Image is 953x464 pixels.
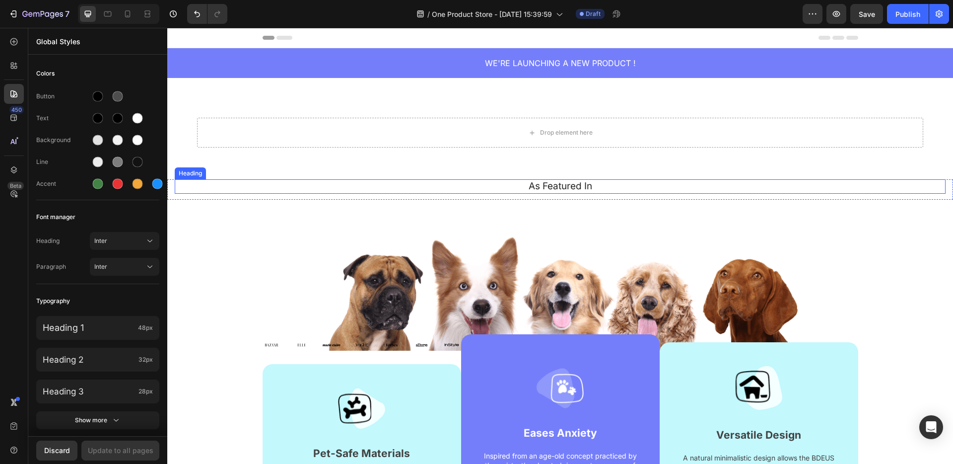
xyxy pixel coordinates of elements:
span: Inter [94,262,145,271]
img: gempages_586540691832701725-d4a51040-b661-49af-bf66-389083bce4fe.svg [215,314,234,320]
div: Beta [7,182,24,190]
img: Alt Image [171,360,218,401]
div: Update to all pages [88,445,153,456]
img: gempages_586540691832701725-383ed266-5e30-4794-ab40-f6a9805af2c7.svg [95,314,114,320]
span: Inter [94,236,145,245]
span: Heading [36,236,90,245]
div: Background [36,136,90,145]
button: 7 [4,4,74,24]
img: gempages_586540691832701725-c6011df0-f4b6-4281-a9b7-4241343d2290.svg [275,314,294,320]
div: 450 [9,106,24,114]
div: Accent [36,179,90,188]
div: Button [36,92,90,101]
span: Colors [36,68,55,79]
div: Text [36,114,90,123]
p: Eases Anxiety [311,397,476,413]
span: Typography [36,295,70,307]
h2: As Featured In [7,152,778,166]
div: Discard [44,445,70,456]
p: Heading 2 [43,354,135,365]
img: gempages_586540691832701725-791935b9-dc47-435b-83b5-475ce8ddd602.svg [125,314,143,320]
iframe: Design area [167,28,953,464]
span: 48px [138,323,153,332]
p: Heading 1 [43,322,134,333]
p: Pet-Safe Materials [112,418,277,434]
button: Save [850,4,883,24]
span: 32px [138,355,153,364]
button: Publish [887,4,929,24]
span: Save [859,10,875,18]
div: Heading [9,141,37,150]
p: A natural minimalistic design allows the BDEUS Bolster ™ to be the perfect addition for any home.... [509,425,674,464]
button: Show more [36,411,159,429]
span: Paragraph [36,262,90,271]
img: Alt Image [153,208,632,323]
p: Heading 3 [43,386,135,397]
img: gempages_586540691832701725-8c1f7197-627a-42de-bc4e-c156234287fc.svg [185,314,204,320]
img: gempages_586540691832701725-62603947-0c84-47d1-ac64-53b9a01ca7c0.svg [245,314,264,320]
p: Versatile Design [509,399,674,415]
span: / [427,9,430,19]
div: Open Intercom Messenger [919,415,943,439]
button: Inter [90,232,159,250]
p: Global Styles [36,36,159,47]
img: Alt Image [568,338,615,383]
span: Font manager [36,211,75,223]
div: Undo/Redo [187,4,227,24]
span: 28px [138,387,153,396]
button: Discard [36,441,77,461]
span: Draft [586,9,601,18]
span: One Product Store - [DATE] 15:39:59 [432,9,552,19]
img: Alt Image [369,340,416,381]
div: Show more [75,415,121,425]
p: 7 [65,8,69,20]
img: gempages_586540691832701725-4d62f83b-693a-47de-af68-7f6352c08dc8.svg [155,314,174,320]
div: Publish [895,9,920,19]
div: Drop element here [373,101,425,109]
p: Inspired from an age-old concept practiced by therapists, the elevated rim creates a sense of sec... [311,423,476,462]
div: Line [36,157,90,166]
button: Inter [90,258,159,276]
button: Update to all pages [81,441,159,461]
